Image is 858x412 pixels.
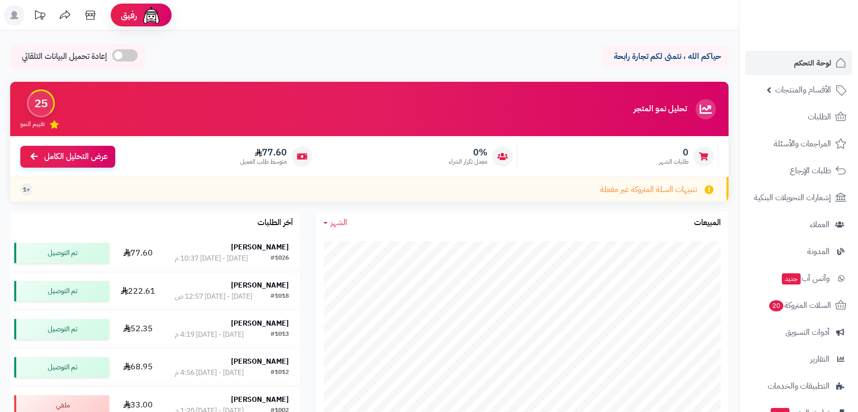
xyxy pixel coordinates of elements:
a: عرض التحليل الكامل [20,146,115,168]
div: #1018 [271,292,289,302]
div: #1013 [271,330,289,340]
span: السلات المتروكة [768,298,831,312]
a: الطلبات [745,105,852,129]
span: أدوات التسويق [785,325,830,339]
span: طلبات الشهر [659,157,688,166]
div: [DATE] - [DATE] 4:56 م [175,368,244,378]
td: 77.60 [113,234,162,272]
span: +1 [23,185,30,194]
img: logo-2.png [789,16,848,37]
div: تم التوصيل [14,281,109,301]
strong: [PERSON_NAME] [231,356,289,367]
span: طلبات الإرجاع [790,164,831,178]
span: العملاء [810,217,830,232]
span: متوسط طلب العميل [240,157,287,166]
h3: المبيعات [694,218,721,228]
div: تم التوصيل [14,319,109,339]
span: الأقسام والمنتجات [775,83,831,97]
span: تنبيهات السلة المتروكة غير مفعلة [600,184,697,196]
span: إعادة تحميل البيانات التلقائي [22,51,107,62]
a: الشهر [323,217,347,229]
td: 52.35 [113,310,162,348]
a: العملاء [745,212,852,237]
span: تقييم النمو [20,120,45,129]
div: #1012 [271,368,289,378]
span: جديد [782,273,801,284]
strong: [PERSON_NAME] [231,318,289,329]
div: [DATE] - [DATE] 4:19 م [175,330,244,340]
a: أدوات التسويق [745,320,852,344]
a: المراجعات والأسئلة [745,132,852,156]
span: رفيق [121,9,137,21]
a: لوحة التحكم [745,51,852,75]
span: التطبيقات والخدمات [768,379,830,393]
strong: [PERSON_NAME] [231,394,289,405]
span: معدل تكرار الشراء [449,157,487,166]
h3: تحليل نمو المتجر [634,105,687,114]
a: التطبيقات والخدمات [745,374,852,398]
a: إشعارات التحويلات البنكية [745,185,852,210]
div: تم التوصيل [14,357,109,377]
span: الطلبات [808,110,831,124]
div: [DATE] - [DATE] 10:37 م [175,253,248,264]
a: طلبات الإرجاع [745,159,852,183]
span: وآتس آب [781,271,830,286]
div: #1026 [271,253,289,264]
h3: آخر الطلبات [257,218,293,228]
div: [DATE] - [DATE] 12:57 ص [175,292,252,302]
span: التقارير [810,352,830,366]
span: المدونة [807,244,830,259]
span: لوحة التحكم [794,56,831,70]
a: تحديثات المنصة [27,5,52,28]
span: 77.60 [240,147,287,158]
span: 0% [449,147,487,158]
a: التقارير [745,347,852,371]
img: ai-face.png [141,5,161,25]
span: المراجعات والأسئلة [774,137,831,151]
span: إشعارات التحويلات البنكية [754,191,831,205]
strong: [PERSON_NAME] [231,242,289,252]
span: 0 [659,147,688,158]
td: 68.95 [113,348,162,386]
p: حياكم الله ، نتمنى لكم تجارة رابحة [609,51,721,62]
div: تم التوصيل [14,243,109,263]
a: وآتس آبجديد [745,266,852,291]
strong: [PERSON_NAME] [231,280,289,291]
span: 20 [769,300,784,312]
a: المدونة [745,239,852,264]
td: 222.61 [113,272,162,310]
span: عرض التحليل الكامل [44,151,108,163]
a: السلات المتروكة20 [745,293,852,318]
span: الشهر [331,216,347,229]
